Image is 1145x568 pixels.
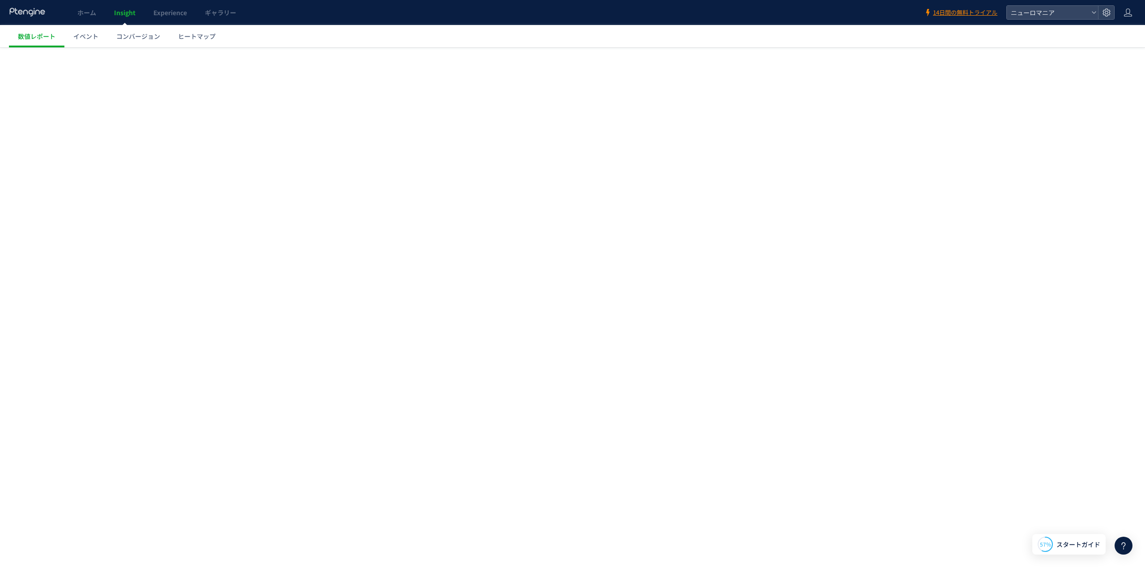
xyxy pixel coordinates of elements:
[178,32,216,41] span: ヒートマップ
[924,8,997,17] a: 14日間の無料トライアル
[114,8,136,17] span: Insight
[116,32,160,41] span: コンバージョン
[73,32,98,41] span: イベント
[1056,540,1100,549] span: スタートガイド
[1040,540,1051,548] span: 57%
[1008,6,1088,19] span: ニューロマニア
[18,32,55,41] span: 数値レポート
[77,8,96,17] span: ホーム
[933,8,997,17] span: 14日間の無料トライアル
[205,8,236,17] span: ギャラリー
[153,8,187,17] span: Experience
